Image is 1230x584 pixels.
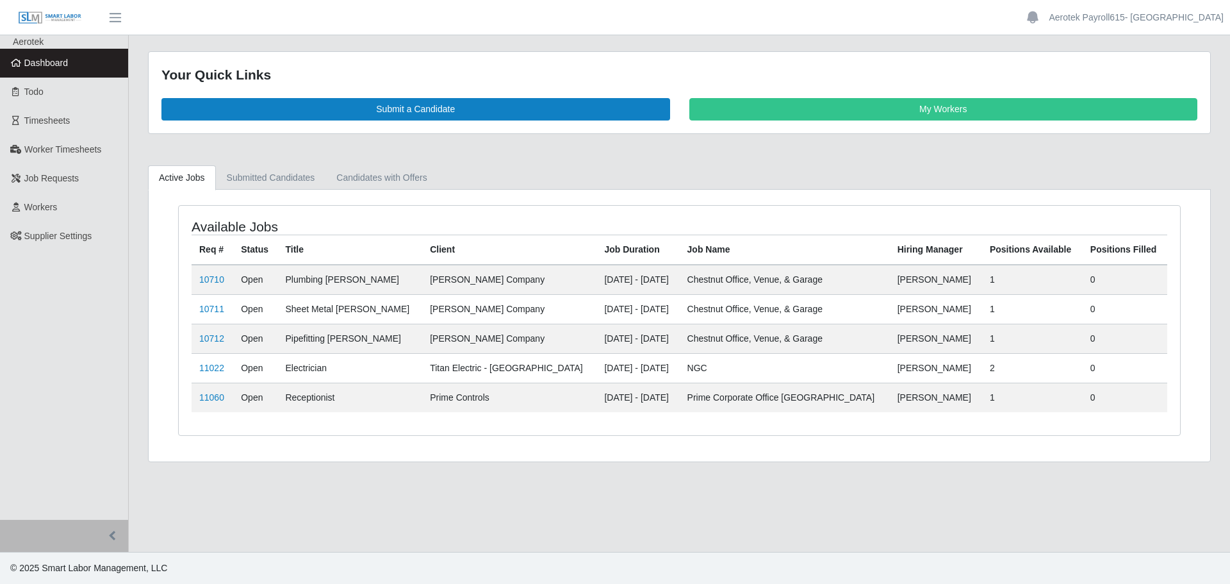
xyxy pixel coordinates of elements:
td: NGC [680,353,890,383]
td: 1 [982,294,1083,324]
a: 10710 [199,274,224,285]
td: [PERSON_NAME] [890,324,982,353]
td: Open [233,324,277,353]
td: Receptionist [277,383,422,412]
td: [PERSON_NAME] Company [422,294,596,324]
td: 1 [982,265,1083,295]
td: [DATE] - [DATE] [596,383,679,412]
td: 0 [1083,265,1167,295]
a: Active Jobs [148,165,216,190]
td: Sheet Metal [PERSON_NAME] [277,294,422,324]
th: Hiring Manager [890,235,982,265]
a: 11022 [199,363,224,373]
td: [DATE] - [DATE] [596,265,679,295]
td: 1 [982,324,1083,353]
td: Plumbing [PERSON_NAME] [277,265,422,295]
td: 0 [1083,324,1167,353]
td: Pipefitting [PERSON_NAME] [277,324,422,353]
img: SLM Logo [18,11,82,25]
td: [PERSON_NAME] [890,353,982,383]
td: 1 [982,383,1083,412]
span: Worker Timesheets [24,144,101,154]
td: Chestnut Office, Venue, & Garage [680,294,890,324]
td: [PERSON_NAME] [890,294,982,324]
th: Title [277,235,422,265]
span: Workers [24,202,58,212]
span: Aerotek [13,37,44,47]
td: [PERSON_NAME] [890,383,982,412]
td: Open [233,353,277,383]
td: Open [233,265,277,295]
td: [DATE] - [DATE] [596,353,679,383]
a: 10711 [199,304,224,314]
a: Submitted Candidates [216,165,326,190]
a: 11060 [199,392,224,403]
td: [PERSON_NAME] Company [422,265,596,295]
h4: Available Jobs [192,219,587,235]
td: [PERSON_NAME] [890,265,982,295]
td: Prime Controls [422,383,596,412]
td: Chestnut Office, Venue, & Garage [680,324,890,353]
td: Open [233,294,277,324]
td: 0 [1083,383,1167,412]
div: Your Quick Links [161,65,1197,85]
td: [PERSON_NAME] Company [422,324,596,353]
td: 0 [1083,353,1167,383]
td: [DATE] - [DATE] [596,324,679,353]
a: Submit a Candidate [161,98,670,121]
a: Aerotek Payroll615- [GEOGRAPHIC_DATA] [1049,11,1224,24]
th: Positions Available [982,235,1083,265]
td: Prime Corporate Office [GEOGRAPHIC_DATA] [680,383,890,412]
th: Positions Filled [1083,235,1167,265]
td: Electrician [277,353,422,383]
th: Job Name [680,235,890,265]
span: Job Requests [24,173,79,183]
span: Supplier Settings [24,231,92,241]
a: Candidates with Offers [325,165,438,190]
a: 10712 [199,333,224,344]
span: Timesheets [24,115,70,126]
td: Open [233,383,277,412]
span: Dashboard [24,58,69,68]
th: Client [422,235,596,265]
a: My Workers [689,98,1198,121]
span: Todo [24,87,44,97]
td: 0 [1083,294,1167,324]
th: Status [233,235,277,265]
th: Job Duration [596,235,679,265]
td: [DATE] - [DATE] [596,294,679,324]
td: Titan Electric - [GEOGRAPHIC_DATA] [422,353,596,383]
span: © 2025 Smart Labor Management, LLC [10,563,167,573]
td: 2 [982,353,1083,383]
th: Req # [192,235,233,265]
td: Chestnut Office, Venue, & Garage [680,265,890,295]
